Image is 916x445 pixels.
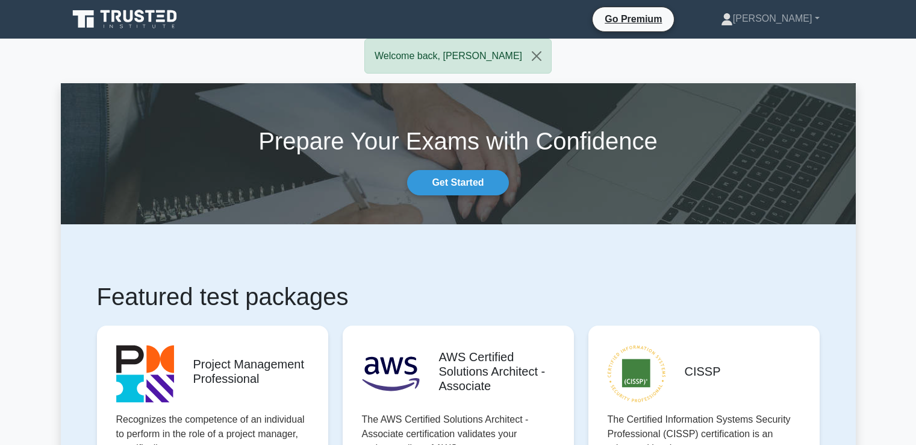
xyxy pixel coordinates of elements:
[61,127,856,156] h1: Prepare Your Exams with Confidence
[407,170,508,195] a: Get Started
[364,39,552,74] div: Welcome back, [PERSON_NAME]
[692,7,849,31] a: [PERSON_NAME]
[97,282,820,311] h1: Featured test packages
[522,39,551,73] button: Close
[597,11,669,27] a: Go Premium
